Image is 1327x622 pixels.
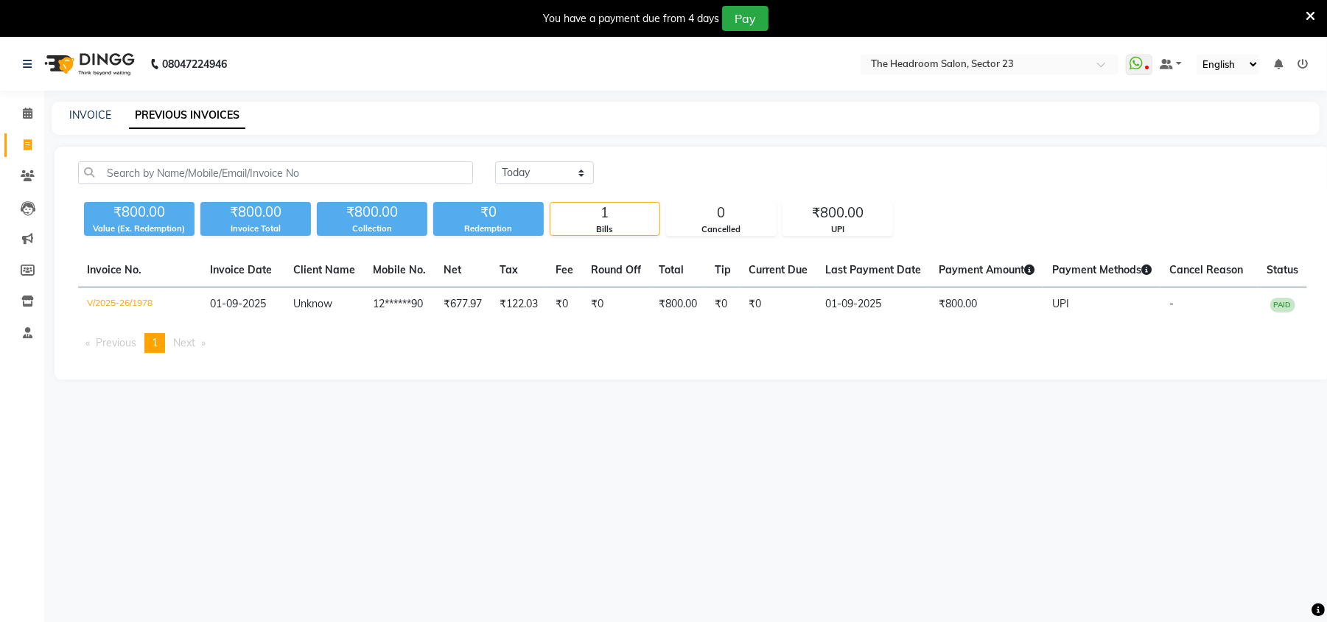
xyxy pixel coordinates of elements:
[930,287,1043,322] td: ₹800.00
[84,202,195,223] div: ₹800.00
[543,11,719,27] div: You have a payment due from 4 days
[749,263,808,276] span: Current Due
[87,263,141,276] span: Invoice No.
[96,336,136,349] span: Previous
[129,102,245,129] a: PREVIOUS INVOICES
[722,6,768,31] button: Pay
[200,202,311,223] div: ₹800.00
[582,287,650,322] td: ₹0
[78,161,473,184] input: Search by Name/Mobile/Email/Invoice No
[500,263,518,276] span: Tax
[433,202,544,223] div: ₹0
[293,263,355,276] span: Client Name
[939,263,1034,276] span: Payment Amount
[591,263,641,276] span: Round Off
[38,43,139,85] img: logo
[783,203,892,223] div: ₹800.00
[550,223,659,236] div: Bills
[706,287,740,322] td: ₹0
[659,263,684,276] span: Total
[550,203,659,223] div: 1
[435,287,491,322] td: ₹677.97
[816,287,930,322] td: 01-09-2025
[444,263,461,276] span: Net
[1169,263,1243,276] span: Cancel Reason
[650,287,706,322] td: ₹800.00
[740,287,816,322] td: ₹0
[84,223,195,235] div: Value (Ex. Redemption)
[78,287,201,322] td: V/2025-26/1978
[210,297,266,310] span: 01-09-2025
[715,263,731,276] span: Tip
[783,223,892,236] div: UPI
[1270,298,1295,312] span: PAID
[547,287,582,322] td: ₹0
[69,108,111,122] a: INVOICE
[293,297,332,310] span: Unknow
[152,336,158,349] span: 1
[317,223,427,235] div: Collection
[373,263,426,276] span: Mobile No.
[667,203,776,223] div: 0
[556,263,573,276] span: Fee
[1052,297,1069,310] span: UPI
[173,336,195,349] span: Next
[667,223,776,236] div: Cancelled
[1267,263,1298,276] span: Status
[825,263,921,276] span: Last Payment Date
[210,263,272,276] span: Invoice Date
[1169,297,1174,310] span: -
[200,223,311,235] div: Invoice Total
[162,43,227,85] b: 08047224946
[1052,263,1152,276] span: Payment Methods
[78,333,1307,353] nav: Pagination
[317,202,427,223] div: ₹800.00
[491,287,547,322] td: ₹122.03
[433,223,544,235] div: Redemption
